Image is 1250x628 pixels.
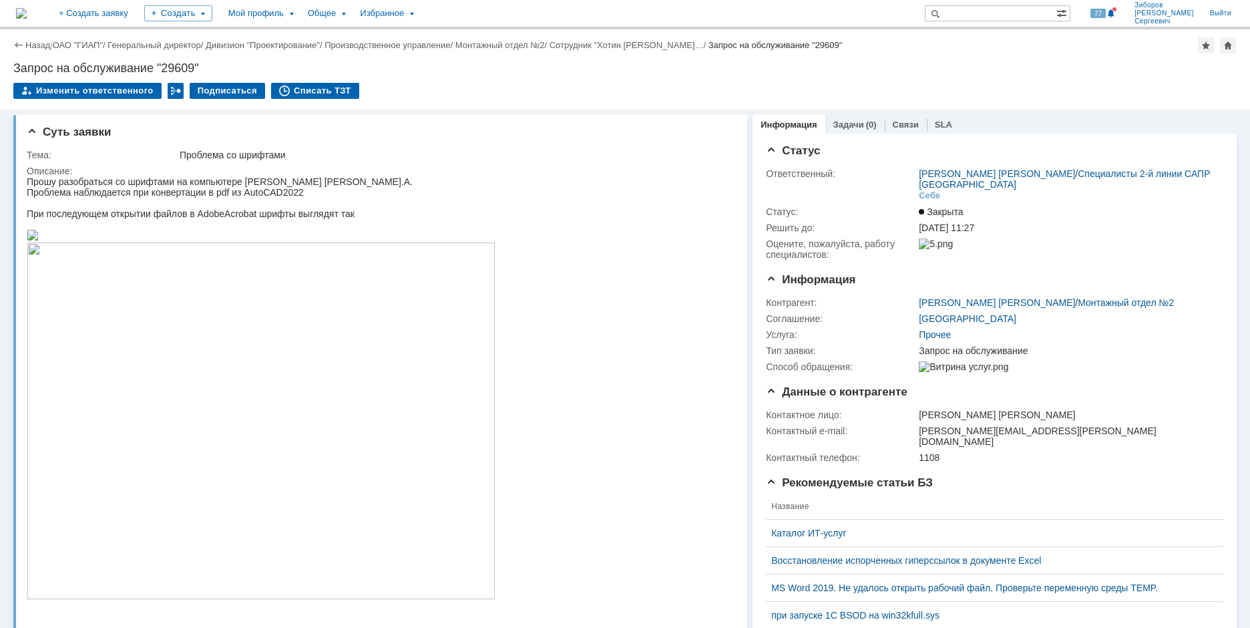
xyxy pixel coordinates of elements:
[766,206,916,217] div: Статус:
[455,40,545,50] a: Монтажный отдел №2
[919,190,940,201] div: Себе
[708,40,843,50] div: Запрос на обслуживание "29609"
[766,385,907,398] span: Данные о контрагенте
[766,297,916,308] div: Контрагент:
[1198,37,1214,53] div: Добавить в избранное
[919,452,1216,463] div: 1108
[1134,17,1194,25] span: Сергеевич
[455,40,550,50] div: /
[144,5,212,21] div: Создать
[206,40,320,50] a: Дивизион "Проектирование"
[550,40,708,50] div: /
[766,313,916,324] div: Соглашение:
[919,168,1075,179] a: [PERSON_NAME] [PERSON_NAME]
[50,39,52,49] div: |
[766,452,916,463] div: Контактный телефон:
[766,144,820,157] span: Статус
[25,40,50,50] a: Назад
[53,40,103,50] a: ОАО "ГИАП"
[766,426,916,436] div: Контактный e-mail:
[919,168,1210,190] a: Специалисты 2-й линии САПР [GEOGRAPHIC_DATA]
[771,610,1207,621] a: при запуске 1С BSOD на win32kfull.sys
[53,40,108,50] div: /
[766,239,916,260] div: Oцените, пожалуйста, работу специалистов:
[766,273,855,286] span: Информация
[919,361,1008,372] img: Витрина услуг.png
[919,206,963,217] span: Закрыта
[893,120,919,130] a: Связи
[919,410,1216,420] div: [PERSON_NAME] [PERSON_NAME]
[766,410,916,420] div: Контактное лицо:
[866,120,877,130] div: (0)
[108,40,206,50] div: /
[919,426,1216,447] div: [PERSON_NAME][EMAIL_ADDRESS][PERSON_NAME][DOMAIN_NAME]
[16,8,27,19] img: logo
[325,40,455,50] div: /
[325,40,450,50] a: Производственное управление
[1090,9,1106,18] span: 77
[13,61,1237,75] div: Запрос на обслуживание "29609"
[1134,1,1194,9] span: Зиборов
[27,150,177,160] div: Тема:
[168,83,184,99] div: Работа с массовостью
[761,120,817,130] a: Информация
[27,166,730,176] div: Описание:
[771,528,1207,538] a: Каталог ИТ-услуг
[766,361,916,372] div: Способ обращения:
[206,40,325,50] div: /
[766,329,916,340] div: Услуга:
[833,120,864,130] a: Задачи
[919,297,1174,308] div: /
[766,222,916,233] div: Решить до:
[766,476,933,489] span: Рекомендуемые статьи БЗ
[919,297,1075,308] a: [PERSON_NAME] [PERSON_NAME]
[180,150,727,160] div: Проблема со шрифтами
[766,494,1213,520] th: Название
[919,329,951,340] a: Прочее
[935,120,952,130] a: SLA
[1078,297,1174,308] a: Монтажный отдел №2
[766,168,916,179] div: Ответственный:
[771,555,1207,566] a: Восстановление испорченных гиперссылок в документе Excel
[27,126,111,138] span: Суть заявки
[771,583,1207,593] a: MS Word 2019. Не удалось открыть рабочий файл. Проверьте переменную среды TEMP.
[16,8,27,19] a: Перейти на домашнюю страницу
[1056,6,1070,19] span: Расширенный поиск
[1220,37,1236,53] div: Сделать домашней страницей
[766,345,916,356] div: Тип заявки:
[919,239,953,249] img: 5.png
[919,168,1216,190] div: /
[919,222,974,233] span: [DATE] 11:27
[919,313,1016,324] a: [GEOGRAPHIC_DATA]
[1134,9,1194,17] span: [PERSON_NAME]
[919,345,1216,356] div: Запрос на обслуживание
[550,40,704,50] a: Сотрудник "Хотин [PERSON_NAME]…
[108,40,200,50] a: Генеральный директор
